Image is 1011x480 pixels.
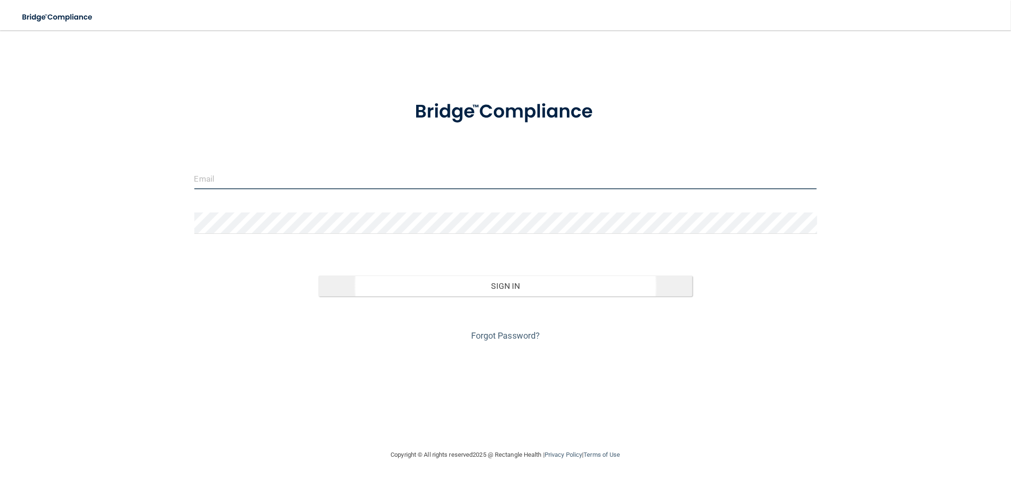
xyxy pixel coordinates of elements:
img: bridge_compliance_login_screen.278c3ca4.svg [14,8,101,27]
a: Terms of Use [583,451,620,458]
img: bridge_compliance_login_screen.278c3ca4.svg [395,87,616,137]
div: Copyright © All rights reserved 2025 @ Rectangle Health | | [333,440,679,470]
input: Email [194,168,817,189]
a: Forgot Password? [471,331,540,341]
a: Privacy Policy [545,451,582,458]
button: Sign In [319,276,692,296]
